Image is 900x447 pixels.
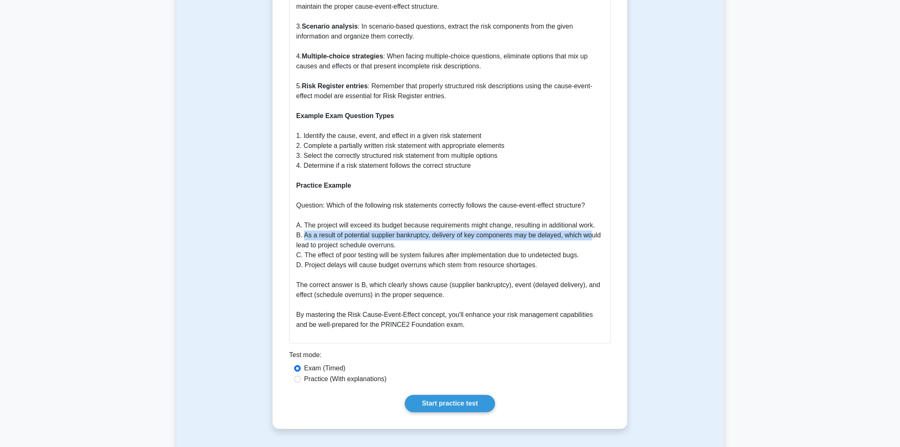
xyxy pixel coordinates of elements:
b: Risk Register entries [302,82,368,89]
b: Multiple-choice strategies [302,53,383,60]
b: Scenario analysis [302,23,358,30]
div: Test mode: [289,350,611,363]
label: Exam (Timed) [304,363,346,373]
b: Example Exam Question Types [296,112,394,119]
b: Practice Example [296,182,351,189]
label: Practice (With explanations) [304,374,387,384]
a: Start practice test [405,395,495,412]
